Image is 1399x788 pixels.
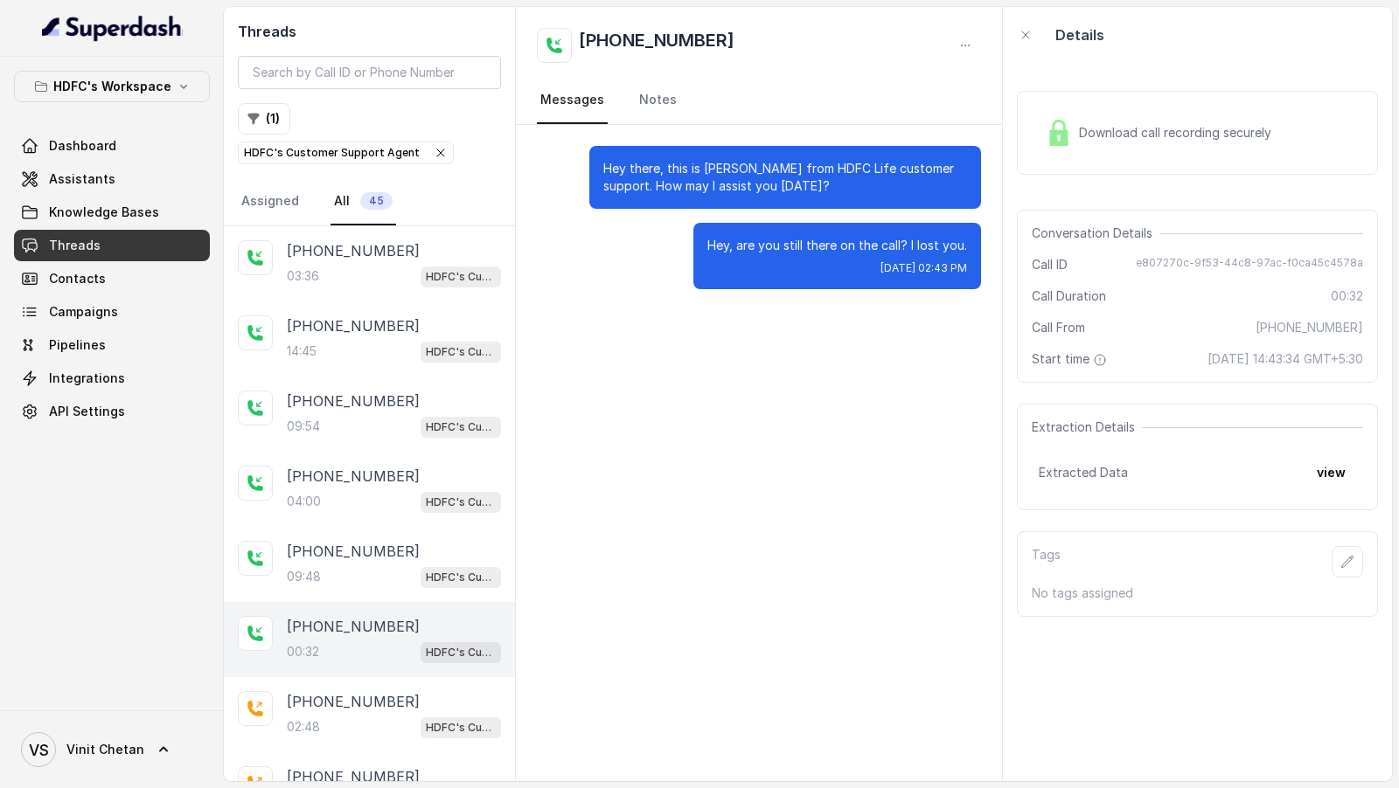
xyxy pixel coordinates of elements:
p: 14:45 [287,342,317,360]
a: Notes [636,77,680,124]
img: Lock Icon [1046,120,1072,146]
a: Contacts [14,263,210,294]
a: Integrations [14,363,210,394]
a: Threads [14,230,210,261]
a: Knowledge Bases [14,197,210,228]
button: view [1306,457,1356,488]
span: [PHONE_NUMBER] [1256,319,1363,336]
span: Extracted Data [1039,464,1128,481]
p: 02:48 [287,718,320,736]
nav: Tabs [238,178,501,225]
a: Assigned [238,178,303,225]
a: Pipelines [14,329,210,361]
p: [PHONE_NUMBER] [287,616,420,637]
p: HDFC's Customer Support Agent [426,569,496,586]
img: light.svg [42,14,183,42]
span: Call ID [1032,256,1068,273]
a: Assistants [14,163,210,195]
h2: [PHONE_NUMBER] [579,28,734,63]
h2: Threads [238,21,501,42]
p: HDFC's Customer Support Agent [426,644,496,661]
span: Call From [1032,319,1085,336]
span: [DATE] 14:43:34 GMT+5:30 [1208,350,1363,368]
p: HDFC's Customer Support Agent [426,418,496,436]
p: [PHONE_NUMBER] [287,240,420,261]
p: 03:36 [287,267,319,285]
span: Download call recording securely [1079,124,1278,142]
button: HDFC's Customer Support Agent [238,142,454,164]
p: HDFC's Customer Support Agent [426,719,496,736]
p: [PHONE_NUMBER] [287,766,420,787]
nav: Tabs [537,77,981,124]
p: HDFC's Customer Support Agent [426,343,496,361]
p: Tags [1032,546,1061,577]
input: Search by Call ID or Phone Number [238,56,501,89]
span: Extraction Details [1032,418,1142,436]
button: (1) [238,103,290,135]
p: 09:48 [287,568,321,585]
span: e807270c-9f53-44c8-97ac-f0ca45c4578a [1136,256,1363,273]
span: 45 [360,192,393,210]
span: Conversation Details [1032,225,1159,242]
p: Details [1055,24,1104,45]
a: Campaigns [14,296,210,328]
span: Call Duration [1032,287,1106,305]
p: 04:00 [287,493,321,510]
p: HDFC's Customer Support Agent [426,494,496,511]
span: 00:32 [1331,287,1363,305]
p: [PHONE_NUMBER] [287,541,420,562]
p: [PHONE_NUMBER] [287,466,420,487]
p: [PHONE_NUMBER] [287,391,420,411]
a: API Settings [14,396,210,427]
p: Hey, are you still there on the call? I lost you. [707,237,967,254]
button: HDFC's Workspace [14,71,210,102]
p: [PHONE_NUMBER] [287,315,420,336]
p: Hey there, this is [PERSON_NAME] from HDFC Life customer support. How may I assist you [DATE]? [603,160,967,195]
p: HDFC's Workspace [53,76,171,97]
p: 00:32 [287,643,319,660]
span: [DATE] 02:43 PM [880,261,967,275]
p: No tags assigned [1032,584,1363,602]
a: All45 [331,178,396,225]
a: Dashboard [14,130,210,162]
p: HDFC's Customer Support Agent [426,268,496,286]
a: Messages [537,77,608,124]
p: [PHONE_NUMBER] [287,691,420,712]
span: Start time [1032,350,1110,368]
p: 09:54 [287,418,320,435]
a: Vinit Chetan [14,725,210,774]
